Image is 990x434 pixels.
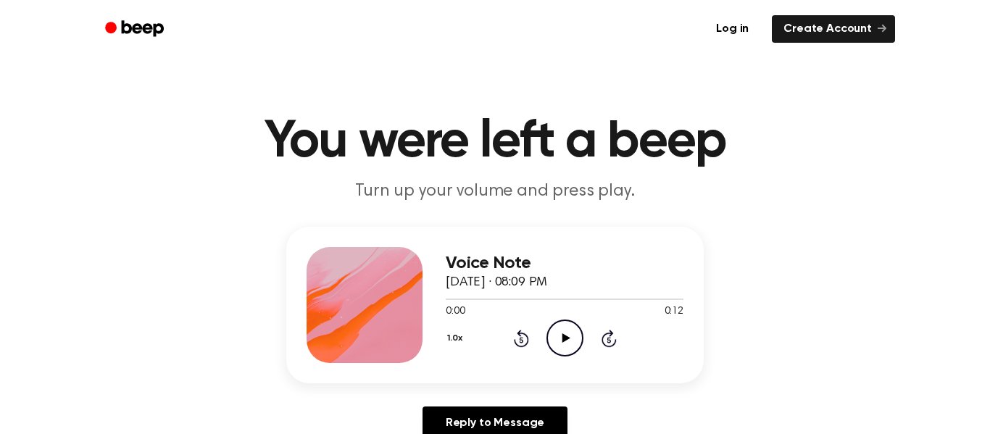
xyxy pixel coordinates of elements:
a: Create Account [772,15,895,43]
a: Beep [95,15,177,43]
span: 0:12 [665,304,683,320]
h3: Voice Note [446,254,683,273]
h1: You were left a beep [124,116,866,168]
a: Log in [702,12,763,46]
span: [DATE] · 08:09 PM [446,276,547,289]
span: 0:00 [446,304,465,320]
button: 1.0x [446,326,467,351]
p: Turn up your volume and press play. [217,180,773,204]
